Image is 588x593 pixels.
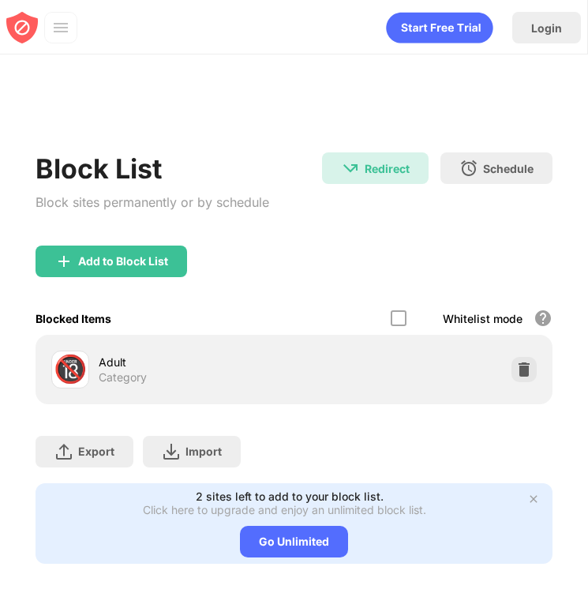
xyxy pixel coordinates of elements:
div: Redirect [365,162,410,175]
div: Login [531,21,562,35]
img: x-button.svg [527,493,540,505]
div: Schedule [483,162,534,175]
img: blocksite-icon-red.svg [6,12,38,43]
div: Click here to upgrade and enjoy an unlimited block list. [143,503,426,516]
div: Block List [36,152,269,185]
div: Category [99,370,147,385]
div: animation [386,12,493,43]
div: 🔞 [54,353,87,385]
div: Add to Block List [78,255,168,268]
div: 2 sites left to add to your block list. [196,490,384,503]
iframe: Banner [36,99,553,133]
div: Block sites permanently or by schedule [36,191,269,214]
div: Adult [99,354,294,370]
div: Import [185,445,222,458]
div: Blocked Items [36,312,111,325]
div: Go Unlimited [240,526,348,557]
div: Whitelist mode [443,312,522,325]
div: Export [78,445,114,458]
